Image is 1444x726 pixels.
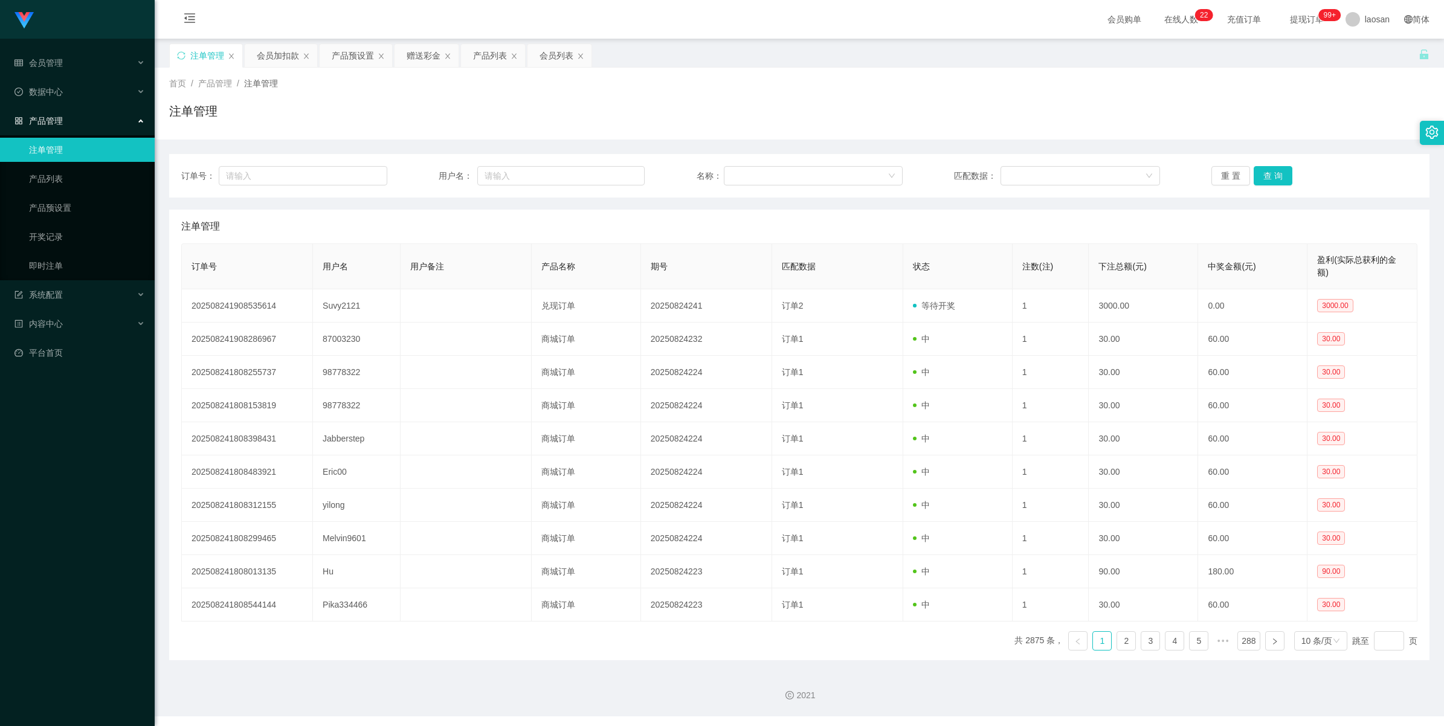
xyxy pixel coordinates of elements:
td: 30.00 [1089,422,1198,455]
td: 98778322 [313,389,401,422]
td: 商城订单 [532,389,641,422]
td: 20250824224 [641,389,772,422]
i: 图标: appstore-o [15,117,23,125]
li: 288 [1237,631,1260,651]
td: Eric00 [313,455,401,489]
td: 商城订单 [532,422,641,455]
td: yilong [313,489,401,522]
td: 20250824224 [641,455,772,489]
td: 20250824232 [641,323,772,356]
a: 1 [1093,632,1111,650]
td: 60.00 [1198,588,1307,622]
span: 中 [913,500,930,510]
td: 60.00 [1198,522,1307,555]
i: 图标: unlock [1419,49,1429,60]
a: 注单管理 [29,138,145,162]
span: 30.00 [1317,332,1345,345]
span: 中 [913,367,930,377]
td: 商城订单 [532,588,641,622]
a: 5 [1190,632,1208,650]
span: 会员管理 [15,58,63,68]
td: 20250824224 [641,356,772,389]
a: 4 [1165,632,1184,650]
td: 202508241808483921 [182,455,313,489]
div: 赠送彩金 [407,44,440,67]
span: 中 [913,600,930,609]
td: 0.00 [1198,289,1307,323]
span: 中 [913,434,930,443]
span: 中 [913,467,930,477]
i: 图标: close [444,53,451,60]
td: 商城订单 [532,522,641,555]
td: 87003230 [313,323,401,356]
span: 系统配置 [15,290,63,300]
td: 30.00 [1089,389,1198,422]
td: 1 [1013,455,1089,489]
span: 用户名 [323,262,348,271]
span: 盈利(实际总获利的金额) [1317,255,1396,277]
i: 图标: left [1074,638,1081,645]
i: 图标: close [303,53,310,60]
span: 数据中心 [15,87,63,97]
td: 202508241808013135 [182,555,313,588]
a: 产品预设置 [29,196,145,220]
span: 订单1 [782,434,804,443]
div: 产品列表 [473,44,507,67]
td: 30.00 [1089,323,1198,356]
td: 商城订单 [532,455,641,489]
a: 288 [1238,632,1259,650]
i: 图标: close [378,53,385,60]
div: 产品预设置 [332,44,374,67]
td: 30.00 [1089,489,1198,522]
a: 产品列表 [29,167,145,191]
td: 30.00 [1089,522,1198,555]
td: 30.00 [1089,455,1198,489]
div: 会员列表 [540,44,573,67]
span: 3000.00 [1317,299,1353,312]
span: 注单管理 [244,79,278,88]
span: 匹配数据 [782,262,816,271]
td: 98778322 [313,356,401,389]
td: 商城订单 [532,323,641,356]
span: 内容中心 [15,319,63,329]
td: 30.00 [1089,356,1198,389]
td: 商城订单 [532,555,641,588]
li: 5 [1189,631,1208,651]
span: 提现订单 [1284,15,1330,24]
td: 兑现订单 [532,289,641,323]
a: 开奖记录 [29,225,145,249]
td: 20250824223 [641,555,772,588]
span: 订单1 [782,567,804,576]
button: 重 置 [1211,166,1250,185]
span: 订单1 [782,467,804,477]
a: 2 [1117,632,1135,650]
td: 20250824224 [641,522,772,555]
div: 2021 [164,689,1434,702]
span: 30.00 [1317,465,1345,478]
span: 注单管理 [181,219,220,234]
span: 30.00 [1317,365,1345,379]
span: 90.00 [1317,565,1345,578]
td: Melvin9601 [313,522,401,555]
span: 中奖金额(元) [1208,262,1255,271]
td: 1 [1013,422,1089,455]
td: 20250824223 [641,588,772,622]
span: 用户备注 [410,262,444,271]
span: 产品名称 [541,262,575,271]
i: 图标: close [511,53,518,60]
span: 名称： [697,170,724,182]
i: 图标: menu-fold [169,1,210,39]
a: 3 [1141,632,1159,650]
span: 订单1 [782,500,804,510]
span: 中 [913,334,930,344]
li: 下一页 [1265,631,1284,651]
td: 1 [1013,588,1089,622]
span: 匹配数据： [954,170,1001,182]
li: 上一页 [1068,631,1088,651]
span: 中 [913,400,930,410]
div: 10 条/页 [1301,632,1332,650]
span: 注数(注) [1022,262,1053,271]
div: 注单管理 [190,44,224,67]
td: 1 [1013,555,1089,588]
span: ••• [1213,631,1233,651]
